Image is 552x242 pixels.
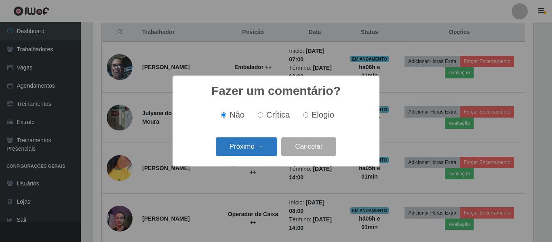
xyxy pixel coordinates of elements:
span: Crítica [266,110,290,119]
button: Próximo → [216,137,277,156]
span: Elogio [312,110,334,119]
input: Elogio [303,112,308,118]
h2: Fazer um comentário? [211,84,341,98]
span: Não [230,110,244,119]
button: Cancelar [281,137,336,156]
input: Crítica [258,112,263,118]
input: Não [221,112,226,118]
